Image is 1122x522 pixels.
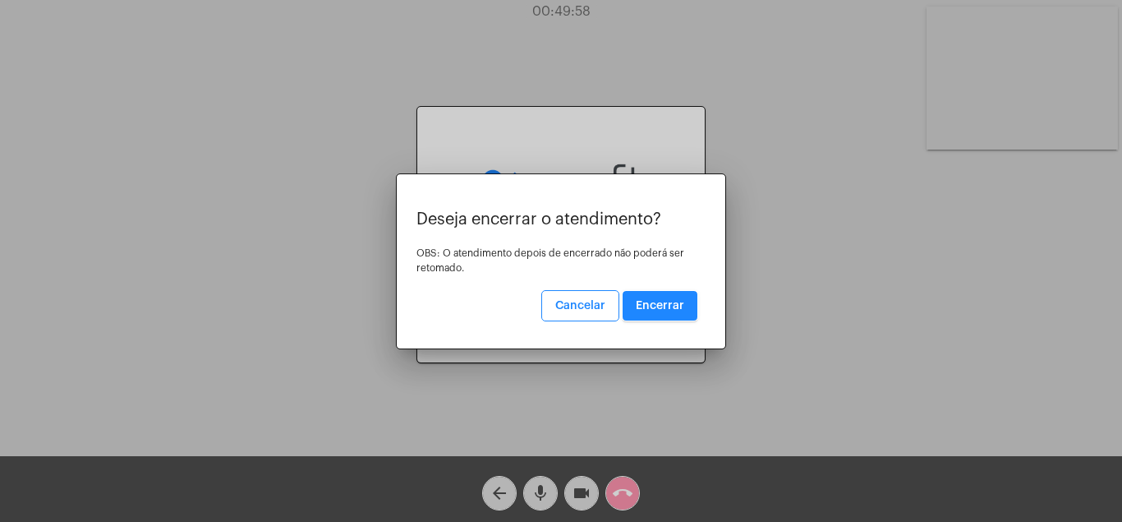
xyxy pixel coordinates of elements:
[555,300,605,312] span: Cancelar
[416,248,684,273] span: OBS: O atendimento depois de encerrado não poderá ser retomado.
[416,210,706,229] p: Deseja encerrar o atendimento?
[636,300,684,312] span: Encerrar
[623,291,697,321] button: Encerrar
[542,291,618,321] button: Cancelar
